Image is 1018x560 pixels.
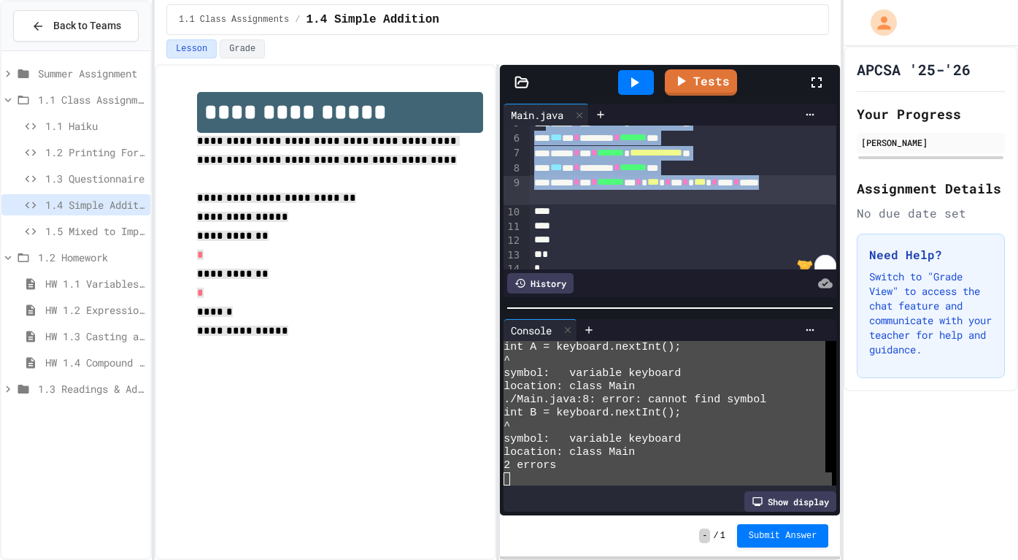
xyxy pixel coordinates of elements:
div: To enrich screen reader interactions, please activate Accessibility in Grammarly extension settings [530,55,837,279]
span: int A = keyboard.nextInt(); [504,341,681,354]
button: Back to Teams [13,10,139,42]
span: HW 1.4 Compound Assignment Operators [45,355,144,370]
div: No due date set [857,204,1005,222]
span: 1.3 Questionnaire [45,171,144,186]
span: - [699,529,710,543]
span: location: class Main [504,446,635,459]
span: 1.3 Readings & Additional Practice [38,381,144,396]
span: 1.1 Class Assignments [38,92,144,107]
span: 1.2 Printing Formatting [45,145,144,160]
span: location: class Main [504,380,635,394]
div: 10 [504,205,522,220]
button: Lesson [166,39,217,58]
div: Main.java [504,107,571,123]
h3: Need Help? [869,246,992,264]
div: Main.java [504,104,589,126]
h2: Assignment Details [857,178,1005,199]
span: ^ [504,354,510,367]
p: Switch to "Grade View" to access the chat feature and communicate with your teacher for help and ... [869,269,992,357]
h1: APCSA '25-'26 [857,59,971,80]
span: ^ [504,420,510,433]
span: / [713,530,718,542]
span: 1 [720,530,725,542]
div: 13 [504,248,522,263]
span: HW 1.2 Expressions and Assignment Statements [45,302,144,318]
div: Console [504,319,577,341]
span: 1.2 Homework [38,250,144,265]
span: 1.1 Haiku [45,118,144,134]
span: Summer Assignment [38,66,144,81]
div: 7 [504,146,522,161]
span: ./Main.java:8: error: cannot find symbol [504,394,766,407]
a: Tests [665,69,737,96]
span: HW 1.3 Casting and Ranges of Variables [45,329,144,344]
span: Back to Teams [53,18,121,34]
div: History [507,273,574,294]
div: 9 [504,176,522,205]
div: [PERSON_NAME] [861,136,1000,149]
span: int B = keyboard.nextInt(); [504,407,681,420]
div: 12 [504,234,522,248]
div: Console [504,323,559,338]
span: 1.1 Class Assignments [179,14,289,26]
span: symbol: variable keyboard [504,367,681,380]
div: Show display [744,491,836,512]
div: 14 [504,262,522,277]
button: Submit Answer [737,524,829,548]
button: Grade [220,39,265,58]
div: My Account [855,6,901,39]
div: 8 [504,161,522,176]
div: 11 [504,220,522,234]
span: HW 1.1 Variables and Data Types [45,276,144,291]
h2: Your Progress [857,104,1005,124]
span: 2 errors [504,459,556,472]
span: / [295,14,300,26]
span: symbol: variable keyboard [504,433,681,446]
div: 6 [504,131,522,146]
span: Submit Answer [749,530,817,542]
span: 1.4 Simple Addition [45,197,144,212]
span: 1.5 Mixed to Improper to Mixed Fraction [45,223,144,239]
span: 1.4 Simple Addition [306,11,439,28]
